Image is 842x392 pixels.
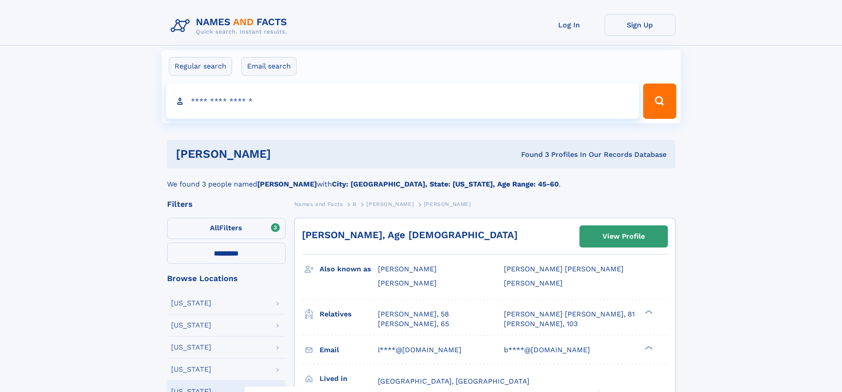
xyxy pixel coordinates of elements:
[643,84,676,119] button: Search Button
[643,345,653,350] div: ❯
[167,274,286,282] div: Browse Locations
[302,229,518,240] a: [PERSON_NAME], Age [DEMOGRAPHIC_DATA]
[169,57,232,76] label: Regular search
[294,198,343,209] a: Names and Facts
[210,224,219,232] span: All
[366,198,414,209] a: [PERSON_NAME]
[378,265,437,273] span: [PERSON_NAME]
[378,279,437,287] span: [PERSON_NAME]
[167,200,286,208] div: Filters
[353,198,357,209] a: B
[378,309,449,319] a: [PERSON_NAME], 58
[176,148,396,160] h1: [PERSON_NAME]
[504,265,624,273] span: [PERSON_NAME] [PERSON_NAME]
[171,344,211,351] div: [US_STATE]
[378,319,449,329] a: [PERSON_NAME], 65
[171,322,211,329] div: [US_STATE]
[320,371,378,386] h3: Lived in
[167,14,294,38] img: Logo Names and Facts
[504,279,563,287] span: [PERSON_NAME]
[424,201,471,207] span: [PERSON_NAME]
[167,168,675,190] div: We found 3 people named with .
[643,309,653,315] div: ❯
[171,366,211,373] div: [US_STATE]
[378,377,530,385] span: [GEOGRAPHIC_DATA], [GEOGRAPHIC_DATA]
[241,57,297,76] label: Email search
[167,218,286,239] label: Filters
[366,201,414,207] span: [PERSON_NAME]
[320,343,378,358] h3: Email
[605,14,675,36] a: Sign Up
[396,150,667,160] div: Found 3 Profiles In Our Records Database
[171,300,211,307] div: [US_STATE]
[602,226,645,247] div: View Profile
[504,309,635,319] a: [PERSON_NAME] [PERSON_NAME], 81
[353,201,357,207] span: B
[320,262,378,277] h3: Also known as
[320,307,378,322] h3: Relatives
[166,84,640,119] input: search input
[332,180,559,188] b: City: [GEOGRAPHIC_DATA], State: [US_STATE], Age Range: 45-60
[534,14,605,36] a: Log In
[504,319,578,329] a: [PERSON_NAME], 103
[580,226,667,247] a: View Profile
[257,180,317,188] b: [PERSON_NAME]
